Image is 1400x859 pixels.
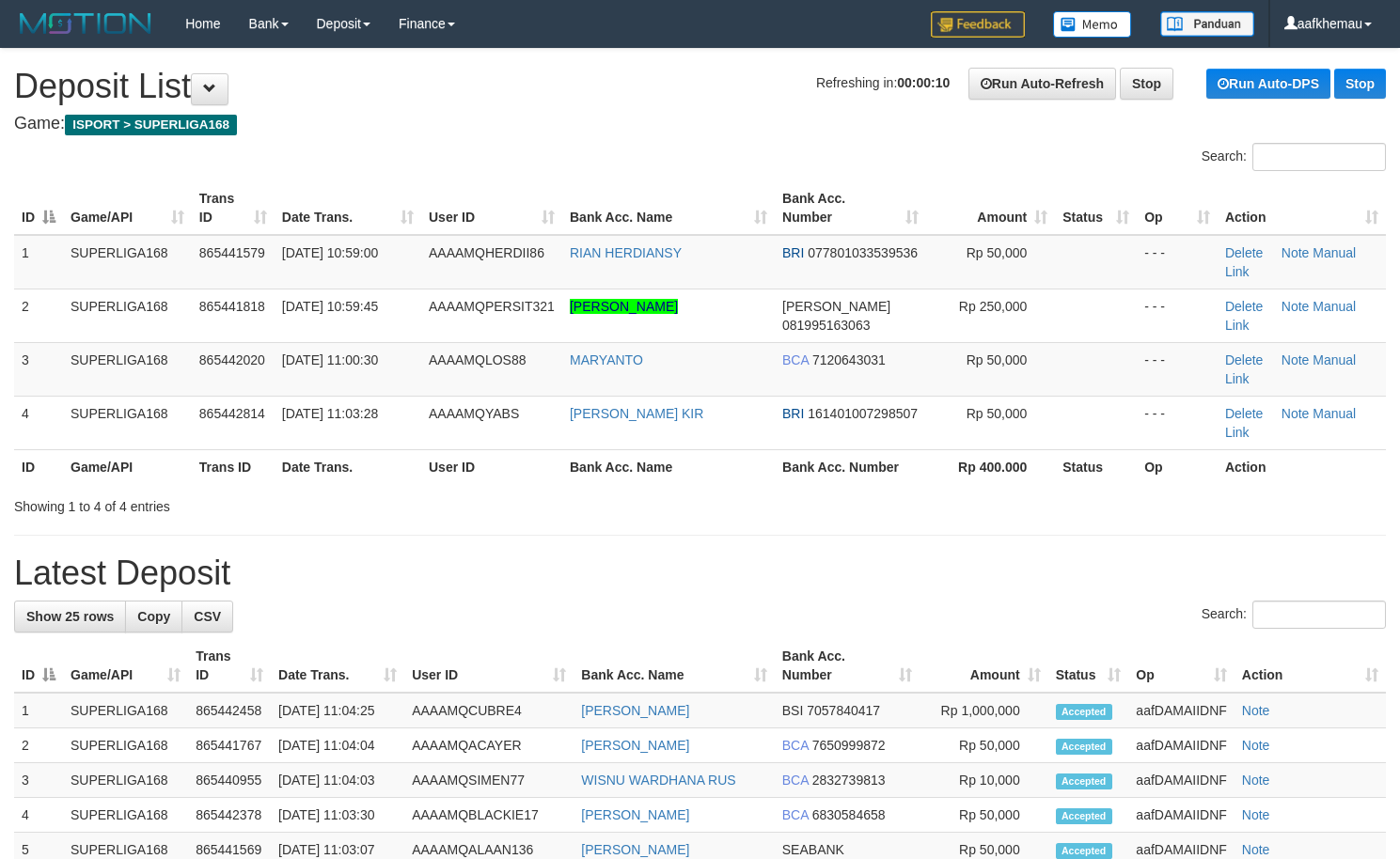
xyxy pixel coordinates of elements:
strong: 00:00:10 [897,75,950,90]
th: Amount: activate to sort column ascending [920,639,1047,693]
td: 4 [14,396,63,449]
span: Rp 50,000 [967,406,1028,421]
td: 1 [14,235,63,289]
th: Game/API [63,449,192,484]
td: - - - [1137,289,1218,342]
td: - - - [1137,235,1218,289]
a: Delete [1225,352,1263,367]
span: BSI [782,703,804,718]
th: Rp 400.000 [926,449,1056,484]
span: Refreshing in: [816,75,950,90]
td: Rp 50,000 [920,798,1047,833]
img: MOTION_logo.png [14,9,157,38]
span: BCA [782,807,809,822]
a: Note [1282,245,1310,260]
span: BCA [782,738,809,753]
a: Note [1282,352,1310,367]
a: MARYANTO [570,352,643,367]
input: Search: [1252,143,1386,171]
span: Copy [137,609,170,624]
th: Status: activate to sort column ascending [1048,639,1129,693]
th: Game/API: activate to sort column ascending [63,639,188,693]
a: Note [1242,807,1270,822]
th: Date Trans.: activate to sort column ascending [271,639,404,693]
td: 1 [14,693,63,728]
a: Note [1242,842,1270,857]
h4: Game: [14,115,1386,133]
td: - - - [1137,396,1218,449]
a: Copy [125,601,182,633]
th: Bank Acc. Name: activate to sort column ascending [562,181,775,235]
img: Feedback.jpg [931,11,1025,38]
span: Accepted [1056,843,1112,859]
span: [DATE] 10:59:00 [282,245,378,260]
span: [PERSON_NAME] [782,299,890,314]
th: Game/API: activate to sort column ascending [63,181,192,235]
a: Note [1242,773,1270,788]
td: 2 [14,289,63,342]
span: Show 25 rows [26,609,114,624]
td: [DATE] 11:04:25 [271,693,404,728]
th: Trans ID: activate to sort column ascending [188,639,271,693]
th: Action: activate to sort column ascending [1218,181,1386,235]
td: SUPERLIGA168 [63,396,192,449]
td: AAAAMQCUBRE4 [404,693,574,728]
a: Run Auto-Refresh [968,68,1116,100]
span: Copy 081995163063 to clipboard [782,318,870,333]
th: Bank Acc. Name: activate to sort column ascending [574,639,774,693]
a: Delete [1225,406,1263,421]
th: Bank Acc. Number [775,449,926,484]
span: 865441579 [199,245,265,260]
span: ISPORT > SUPERLIGA168 [65,115,237,135]
td: 865441767 [188,728,271,763]
td: SUPERLIGA168 [63,342,192,396]
a: Delete [1225,299,1263,314]
a: CSV [181,601,233,633]
span: Copy 7650999872 to clipboard [812,738,886,753]
td: SUPERLIGA168 [63,289,192,342]
th: Bank Acc. Number: activate to sort column ascending [775,639,920,693]
h1: Deposit List [14,68,1386,105]
span: Rp 50,000 [967,245,1028,260]
th: User ID [421,449,562,484]
th: Op [1137,449,1218,484]
span: Copy 7120643031 to clipboard [812,352,886,367]
th: User ID: activate to sort column ascending [421,181,562,235]
span: Accepted [1056,739,1112,755]
a: [PERSON_NAME] [581,807,689,822]
td: SUPERLIGA168 [63,798,188,833]
a: Note [1282,406,1310,421]
td: Rp 10,000 [920,763,1047,798]
td: aafDAMAIIDNF [1128,798,1234,833]
th: ID [14,449,63,484]
a: [PERSON_NAME] KIR [570,406,703,421]
span: Copy 7057840417 to clipboard [807,703,880,718]
label: Search: [1202,143,1386,171]
span: Accepted [1056,808,1112,824]
img: panduan.png [1160,11,1254,37]
span: Rp 50,000 [967,352,1028,367]
td: Rp 50,000 [920,728,1047,763]
th: Action [1218,449,1386,484]
input: Search: [1252,601,1386,629]
td: 4 [14,798,63,833]
span: [DATE] 11:00:30 [282,352,378,367]
td: SUPERLIGA168 [63,235,192,289]
span: [DATE] 11:03:28 [282,406,378,421]
td: AAAAMQBLACKIE17 [404,798,574,833]
span: Copy 077801033539536 to clipboard [808,245,918,260]
th: Op: activate to sort column ascending [1137,181,1218,235]
span: SEABANK [782,842,844,857]
a: Note [1282,299,1310,314]
span: Copy 2832739813 to clipboard [812,773,886,788]
td: 865442378 [188,798,271,833]
td: - - - [1137,342,1218,396]
td: 2 [14,728,63,763]
td: SUPERLIGA168 [63,728,188,763]
th: ID: activate to sort column descending [14,181,63,235]
img: Button%20Memo.svg [1053,11,1132,38]
a: [PERSON_NAME] [570,299,678,314]
span: BRI [782,406,804,421]
a: WISNU WARDHANA RUS [581,773,735,788]
a: Stop [1120,68,1173,100]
